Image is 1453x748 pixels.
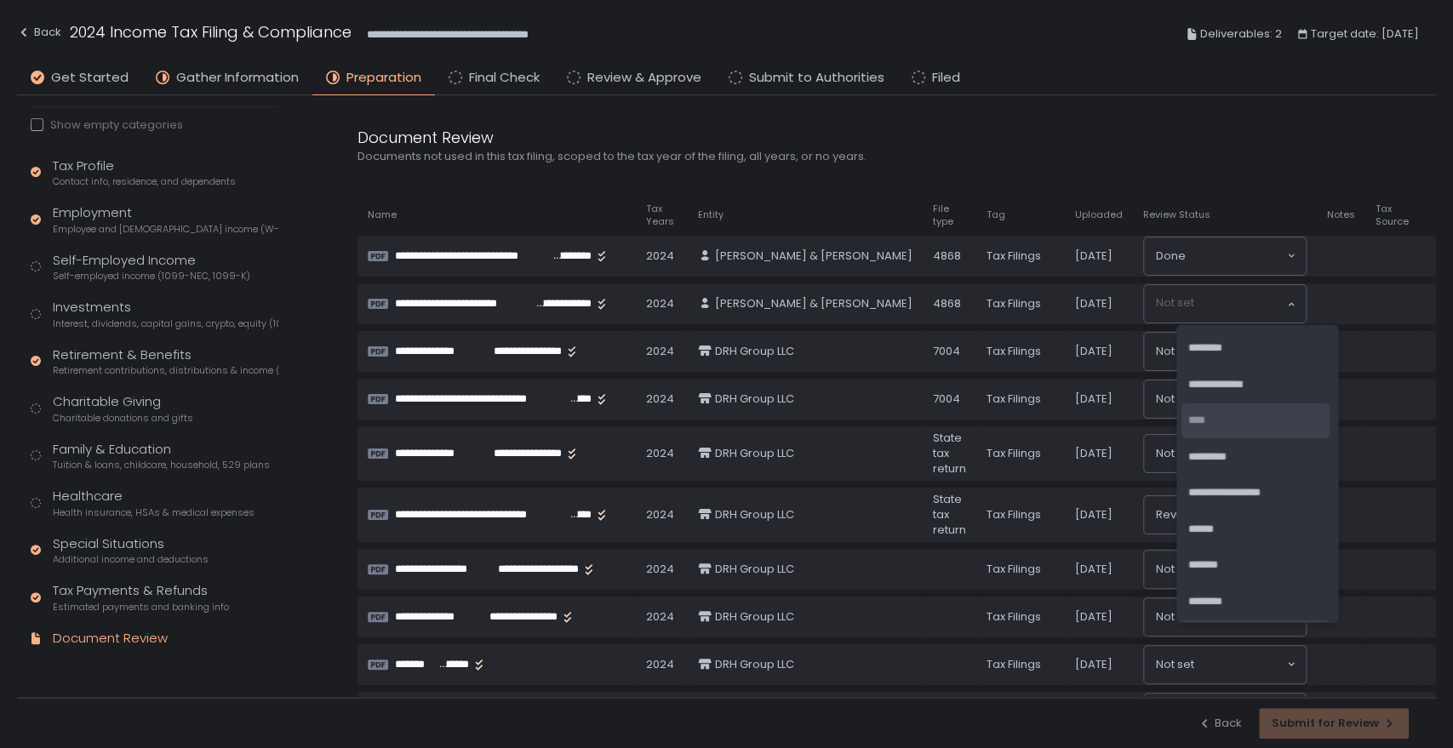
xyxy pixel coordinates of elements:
[368,208,397,221] span: Name
[53,581,229,614] div: Tax Payments & Refunds
[346,68,421,88] span: Preparation
[1144,551,1306,588] div: Search for option
[715,446,794,461] span: DRH Group LLC
[53,506,255,519] span: Health insurance, HSAs & medical expenses
[53,412,193,425] span: Charitable donations and gifts
[749,68,884,88] span: Submit to Authorities
[1194,656,1285,673] input: Search for option
[715,344,794,359] span: DRH Group LLC
[1156,445,1194,462] span: Not set
[53,270,250,283] span: Self-employed income (1099-NEC, 1099-K)
[17,20,61,49] button: Back
[1075,507,1113,522] span: [DATE]
[1075,208,1123,221] span: Uploaded
[53,345,278,378] div: Retirement & Benefits
[53,487,255,519] div: Healthcare
[1376,203,1409,228] span: Tax Source
[1144,285,1306,323] div: Search for option
[1156,506,1211,523] span: Reviewed
[53,392,193,425] div: Charitable Giving
[53,175,236,188] span: Contact info, residence, and dependents
[1144,496,1306,534] div: Search for option
[51,68,129,88] span: Get Started
[53,553,209,566] span: Additional income and deductions
[53,364,278,377] span: Retirement contributions, distributions & income (1099-R, 5498)
[1144,694,1306,731] div: Search for option
[1075,248,1113,264] span: [DATE]
[53,459,270,471] span: Tuition & loans, childcare, household, 529 plans
[1156,248,1186,265] span: Done
[1156,561,1194,578] span: Not set
[715,391,794,407] span: DRH Group LLC
[715,657,794,672] span: DRH Group LLC
[587,68,701,88] span: Review & Approve
[715,248,912,264] span: [PERSON_NAME] & [PERSON_NAME]
[932,68,960,88] span: Filed
[1144,380,1306,418] div: Search for option
[53,629,168,648] div: Document Review
[17,22,61,43] div: Back
[1144,598,1306,636] div: Search for option
[53,317,278,330] span: Interest, dividends, capital gains, crypto, equity (1099s, K-1s)
[469,68,540,88] span: Final Check
[1198,716,1242,731] div: Back
[1075,296,1113,311] span: [DATE]
[715,507,794,522] span: DRH Group LLC
[987,208,1005,221] span: Tag
[1156,343,1194,360] span: Not set
[1156,295,1285,312] input: Search for option
[1156,608,1194,625] span: Not set
[1156,656,1194,673] span: Not set
[53,157,236,189] div: Tax Profile
[1327,208,1355,221] span: Notes
[646,203,678,228] span: Tax Years
[53,223,278,236] span: Employee and [DEMOGRAPHIC_DATA] income (W-2s)
[53,298,278,330] div: Investments
[1144,237,1306,275] div: Search for option
[715,562,794,577] span: DRH Group LLC
[53,203,278,236] div: Employment
[358,126,1175,149] div: Document Review
[715,296,912,311] span: [PERSON_NAME] & [PERSON_NAME]
[1075,609,1113,625] span: [DATE]
[53,440,270,472] div: Family & Education
[1186,248,1285,265] input: Search for option
[53,534,209,567] div: Special Situations
[1143,208,1210,221] span: Review Status
[1075,562,1113,577] span: [DATE]
[1200,24,1282,44] span: Deliverables: 2
[1144,646,1306,683] div: Search for option
[1144,435,1306,472] div: Search for option
[70,20,352,43] h1: 2024 Income Tax Filing & Compliance
[1075,657,1113,672] span: [DATE]
[1075,391,1113,407] span: [DATE]
[53,601,229,614] span: Estimated payments and banking info
[1075,446,1113,461] span: [DATE]
[1156,391,1194,408] span: Not set
[53,251,250,283] div: Self-Employed Income
[1198,708,1242,739] button: Back
[1144,333,1306,370] div: Search for option
[715,609,794,625] span: DRH Group LLC
[1311,24,1419,44] span: Target date: [DATE]
[1075,344,1113,359] span: [DATE]
[698,208,724,221] span: Entity
[933,203,966,228] span: File type
[176,68,299,88] span: Gather Information
[358,149,1175,164] div: Documents not used in this tax filing, scoped to the tax year of the filing, all years, or no years.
